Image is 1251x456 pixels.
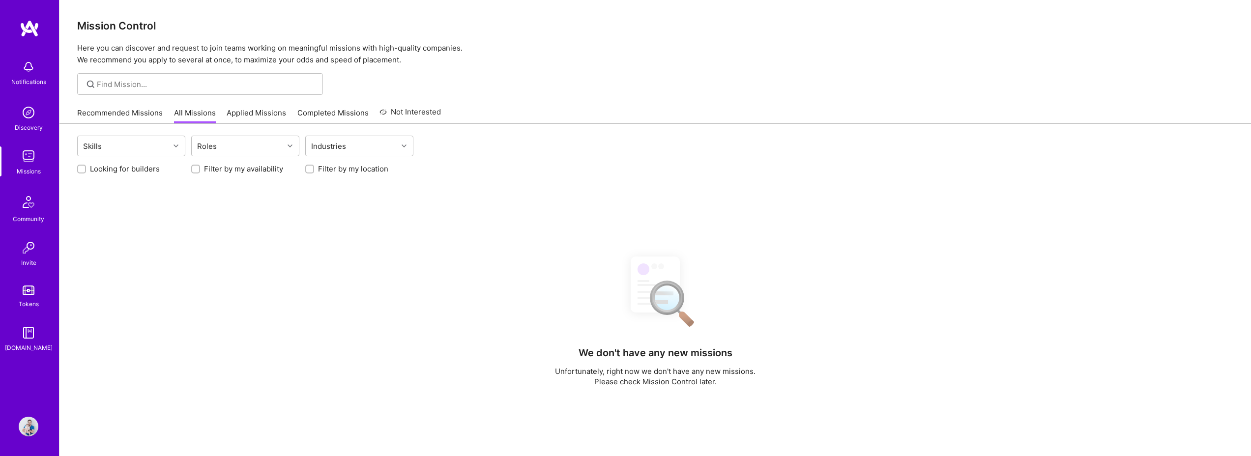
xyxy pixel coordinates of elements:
div: Notifications [11,77,46,87]
div: Industries [309,139,349,153]
label: Looking for builders [90,164,160,174]
div: Skills [81,139,104,153]
div: Tokens [19,299,39,309]
i: icon Chevron [174,143,178,148]
h3: Mission Control [77,20,1233,32]
img: tokens [23,285,34,295]
img: No Results [613,248,697,334]
img: Invite [19,238,38,257]
a: All Missions [174,108,216,124]
img: User Avatar [19,417,38,436]
a: Completed Missions [297,108,369,124]
label: Filter by my location [318,164,388,174]
a: Recommended Missions [77,108,163,124]
a: Not Interested [379,106,441,124]
h4: We don't have any new missions [579,347,732,359]
div: Invite [21,257,36,268]
a: Applied Missions [227,108,286,124]
input: Find Mission... [97,79,316,89]
i: icon Chevron [288,143,292,148]
img: Community [17,190,40,214]
label: Filter by my availability [204,164,283,174]
div: Discovery [15,122,43,133]
img: logo [20,20,39,37]
i: icon SearchGrey [85,79,96,90]
div: Roles [195,139,219,153]
div: Community [13,214,44,224]
img: discovery [19,103,38,122]
p: Unfortunately, right now we don't have any new missions. [555,366,756,376]
img: bell [19,57,38,77]
i: icon Chevron [402,143,407,148]
img: teamwork [19,146,38,166]
div: [DOMAIN_NAME] [5,342,53,353]
div: Missions [17,166,41,176]
img: guide book [19,323,38,342]
p: Please check Mission Control later. [555,376,756,387]
p: Here you can discover and request to join teams working on meaningful missions with high-quality ... [77,42,1233,66]
a: User Avatar [16,417,41,436]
